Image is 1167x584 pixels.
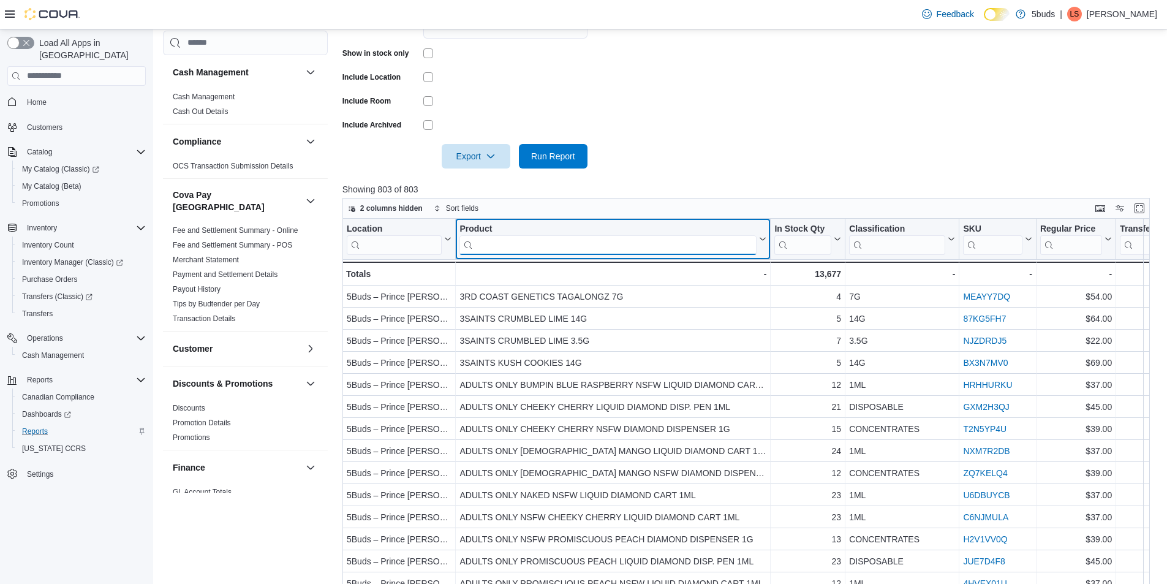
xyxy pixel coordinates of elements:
span: Reports [27,375,53,385]
button: Transfers [12,305,151,322]
h3: Finance [173,461,205,474]
button: Cash Management [12,347,151,364]
div: $39.00 [1040,422,1112,436]
a: Discounts [173,404,205,412]
div: $54.00 [1040,289,1112,304]
span: Transfers [17,306,146,321]
label: Include Archived [342,120,401,130]
span: Settings [22,466,146,481]
span: Reports [22,373,146,387]
div: 23 [774,510,841,525]
span: Home [22,94,146,110]
div: ADULTS ONLY CHEEKY CHERRY LIQUID DIAMOND DISP. PEN 1ML [459,400,766,414]
span: Customers [27,123,62,132]
span: Inventory Manager (Classic) [22,257,123,267]
span: Inventory [22,221,146,235]
div: 7G [849,289,955,304]
div: CONCENTRATES [849,466,955,480]
a: Transaction Details [173,314,235,323]
button: Customer [173,343,301,355]
button: Inventory [2,219,151,237]
button: Inventory Count [12,237,151,254]
span: Feedback [937,8,974,20]
a: Home [22,95,51,110]
a: GXM2H3QJ [963,402,1009,412]
span: Dashboards [22,409,71,419]
div: $37.00 [1040,488,1112,502]
button: My Catalog (Beta) [12,178,151,195]
div: $69.00 [1040,355,1112,370]
div: 3SAINTS KUSH COOKIES 14G [459,355,766,370]
div: DISPOSABLE [849,400,955,414]
div: $37.00 [1040,510,1112,525]
div: Lorelei Starblanket [1067,7,1082,21]
span: Washington CCRS [17,441,146,456]
span: My Catalog (Classic) [17,162,146,176]
button: Catalog [2,143,151,161]
p: | [1060,7,1062,21]
p: Showing 803 of 803 [342,183,1158,195]
div: 23 [774,554,841,569]
div: $45.00 [1040,400,1112,414]
span: Transfers (Classic) [22,292,93,301]
a: Cash Management [17,348,89,363]
div: ADULTS ONLY [DEMOGRAPHIC_DATA] MANGO NSFW DIAMOND DISPENSER 1G [459,466,766,480]
label: Show in stock only [342,48,409,58]
span: Catalog [27,147,52,157]
div: 12 [774,466,841,480]
div: Classification [849,223,945,235]
button: Enter fullscreen [1132,201,1147,216]
span: LS [1070,7,1079,21]
a: OCS Transaction Submission Details [173,162,293,170]
span: Merchant Statement [173,255,239,265]
span: Catalog [22,145,146,159]
button: Catalog [22,145,57,159]
div: Cova Pay [GEOGRAPHIC_DATA] [163,223,328,331]
div: CONCENTRATES [849,532,955,547]
a: MEAYY7DQ [963,292,1010,301]
button: Cova Pay [GEOGRAPHIC_DATA] [173,189,301,213]
span: Reports [22,427,48,436]
div: 4 [774,289,841,304]
button: Canadian Compliance [12,389,151,406]
a: NXM7R2DB [963,446,1010,456]
button: SKU [963,223,1032,254]
button: Keyboard shortcuts [1093,201,1108,216]
a: Fee and Settlement Summary - POS [173,241,292,249]
a: Settings [22,467,58,482]
div: 5 [774,311,841,326]
a: Feedback [917,2,979,26]
a: BX3N7MV0 [963,358,1008,368]
a: Cash Out Details [173,107,228,116]
div: ADULTS ONLY NSFW PROMISCUOUS PEACH DIAMOND DISPENSER 1G [459,532,766,547]
span: Transfers [22,309,53,319]
a: C6NJMULA [963,512,1008,522]
div: ADULTS ONLY NAKED NSFW LIQUID DIAMOND CART 1ML [459,488,766,502]
div: 5Buds – Prince [PERSON_NAME] [347,311,451,326]
button: Discounts & Promotions [303,376,318,391]
label: Include Room [342,96,391,106]
div: Totals [346,267,451,281]
h3: Discounts & Promotions [173,377,273,390]
span: Inventory Count [17,238,146,252]
button: Compliance [303,134,318,149]
a: My Catalog (Classic) [12,161,151,178]
button: Discounts & Promotions [173,377,301,390]
button: Cash Management [173,66,301,78]
button: Operations [22,331,68,346]
div: 5Buds – Prince [PERSON_NAME] [347,400,451,414]
button: Classification [849,223,955,254]
div: Product [459,223,757,254]
span: Fee and Settlement Summary - POS [173,240,292,250]
div: 5 [774,355,841,370]
a: Reports [17,424,53,439]
div: Product [459,223,757,235]
img: Cova [25,8,80,20]
div: $64.00 [1040,311,1112,326]
a: Payment and Settlement Details [173,270,278,279]
div: 24 [774,444,841,458]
